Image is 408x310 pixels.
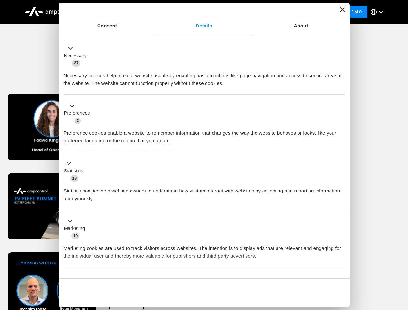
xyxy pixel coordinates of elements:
button: Statistics (13) [64,160,87,182]
a: Consent [59,17,156,35]
div: Marketing cookies are used to track visitors across websites. The intention is to display ads tha... [64,240,345,260]
div: Necessary cookies help make a website usable by enabling basic functions like page navigation and... [64,67,345,87]
span: 10 [71,233,80,239]
div: Preference cookies enable a website to remember information that changes the way the website beha... [64,124,345,145]
button: Unclassified (2) [64,275,117,283]
button: Okay [252,284,344,302]
span: 3 [75,118,81,124]
label: Marketing [64,225,85,232]
button: Preferences (3) [64,102,94,125]
span: 27 [72,60,80,66]
h1: Upcoming Webinars [8,65,401,81]
label: Statistics [64,167,83,175]
a: Details [156,17,253,35]
a: About [253,17,350,35]
span: 13 [70,175,79,181]
button: Necessary (27) [64,44,91,67]
label: Necessary [64,52,87,59]
label: Preferences [64,109,90,117]
div: Statistic cookies help website owners to understand how visitors interact with websites by collec... [64,182,345,202]
span: 2 [107,276,113,282]
button: Marketing (10) [64,217,89,240]
button: Close banner [340,7,345,12]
